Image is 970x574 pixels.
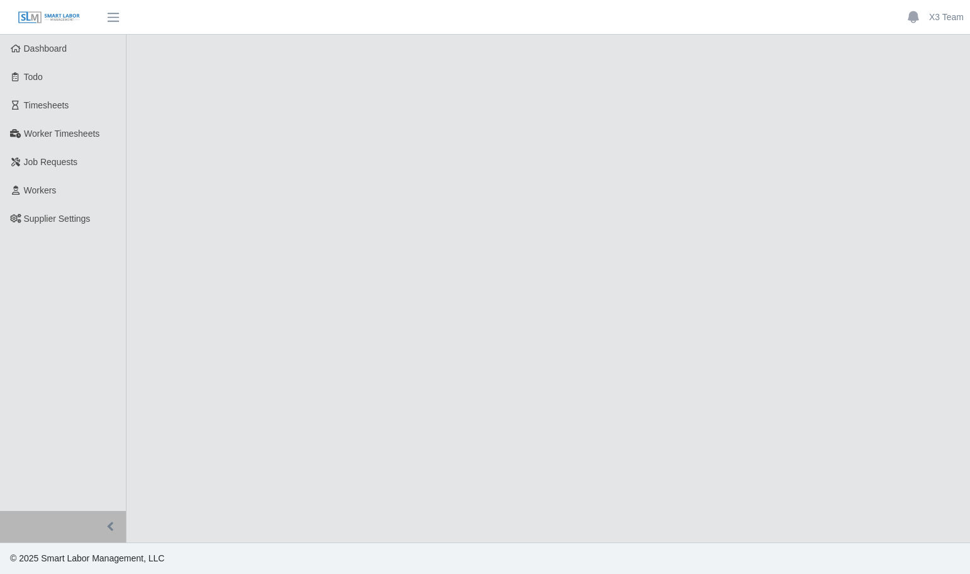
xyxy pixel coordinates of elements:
span: Worker Timesheets [24,129,99,139]
a: X3 Team [929,11,964,24]
span: Supplier Settings [24,214,91,224]
span: © 2025 Smart Labor Management, LLC [10,553,164,563]
img: SLM Logo [18,11,81,25]
span: Workers [24,185,57,195]
span: Dashboard [24,43,67,54]
span: Job Requests [24,157,78,167]
span: Todo [24,72,43,82]
span: Timesheets [24,100,69,110]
